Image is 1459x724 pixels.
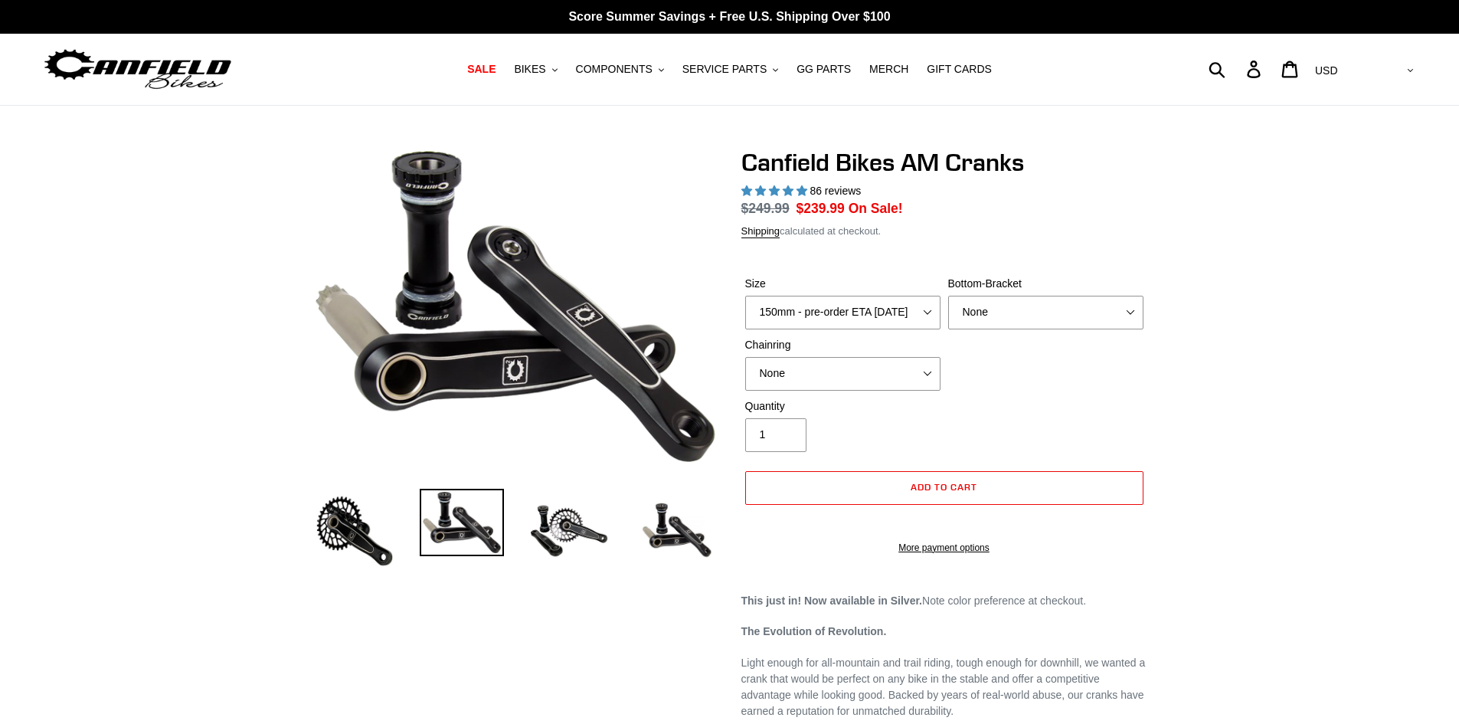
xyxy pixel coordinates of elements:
button: BIKES [506,59,564,80]
span: On Sale! [849,198,903,218]
img: Load image into Gallery viewer, Canfield Bikes AM Cranks [527,489,611,573]
h1: Canfield Bikes AM Cranks [741,148,1147,177]
span: 86 reviews [810,185,861,197]
a: Shipping [741,225,780,238]
span: GIFT CARDS [927,63,992,76]
div: calculated at checkout. [741,224,1147,239]
img: Canfield Bikes [42,45,234,93]
span: MERCH [869,63,908,76]
span: $239.99 [797,201,845,216]
span: GG PARTS [797,63,851,76]
span: 4.97 stars [741,185,810,197]
span: SALE [467,63,496,76]
a: GG PARTS [789,59,859,80]
img: Load image into Gallery viewer, Canfield Bikes AM Cranks [312,489,397,573]
p: Light enough for all-mountain and trail riding, tough enough for downhill, we wanted a crank that... [741,655,1147,719]
button: COMPONENTS [568,59,672,80]
button: SERVICE PARTS [675,59,786,80]
img: Load image into Gallery viewer, Canfield Cranks [420,489,504,556]
img: Load image into Gallery viewer, CANFIELD-AM_DH-CRANKS [634,489,718,573]
label: Bottom-Bracket [948,276,1143,292]
label: Chainring [745,337,940,353]
span: BIKES [514,63,545,76]
label: Size [745,276,940,292]
button: Add to cart [745,471,1143,505]
strong: This just in! Now available in Silver. [741,595,923,607]
p: Note color preference at checkout. [741,593,1147,609]
a: MERCH [862,59,916,80]
strong: The Evolution of Revolution. [741,625,887,637]
label: Quantity [745,398,940,414]
input: Search [1217,52,1256,86]
s: $249.99 [741,201,790,216]
a: More payment options [745,541,1143,555]
a: GIFT CARDS [919,59,999,80]
span: COMPONENTS [576,63,653,76]
span: Add to cart [911,481,977,493]
span: SERVICE PARTS [682,63,767,76]
a: SALE [460,59,503,80]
